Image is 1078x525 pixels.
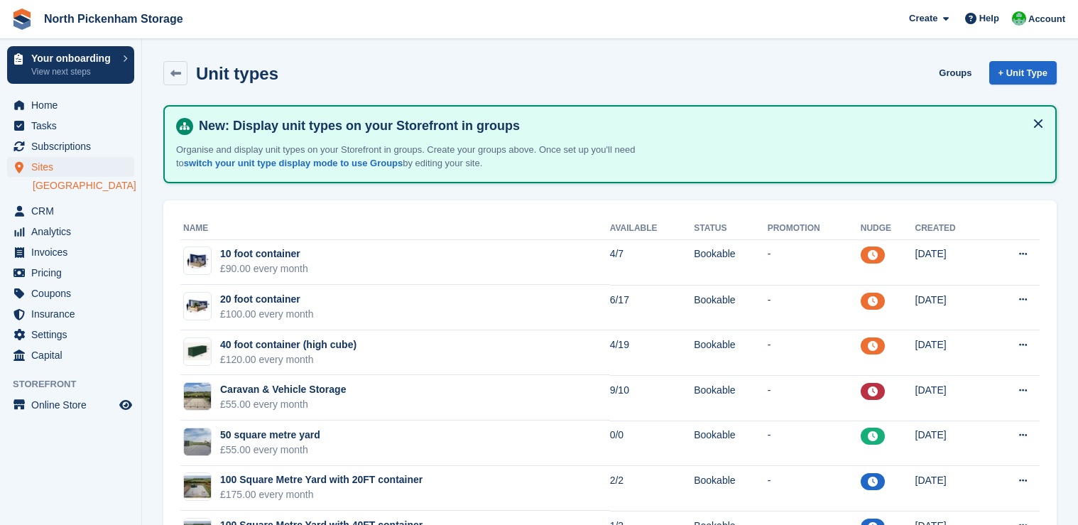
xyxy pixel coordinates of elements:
[915,375,987,421] td: [DATE]
[915,217,987,240] th: Created
[31,95,116,115] span: Home
[7,157,134,177] a: menu
[7,345,134,365] a: menu
[196,64,278,83] h2: Unit types
[184,428,211,455] img: green%20yard%20plus%20container.jpg
[7,46,134,84] a: Your onboarding View next steps
[31,53,116,63] p: Your onboarding
[31,65,116,78] p: View next steps
[7,201,134,221] a: menu
[989,61,1057,85] a: + Unit Type
[1012,11,1026,26] img: Chris Gulliver
[31,136,116,156] span: Subscriptions
[193,118,1044,134] h4: New: Display unit types on your Storefront in groups
[220,487,423,502] div: £175.00 every month
[176,143,673,171] p: Organise and display unit types on your Storefront in groups. Create your groups above. Once set ...
[610,466,695,512] td: 2/2
[220,307,314,322] div: £100.00 every month
[220,261,308,276] div: £90.00 every month
[220,352,356,367] div: £120.00 every month
[31,222,116,242] span: Analytics
[861,217,915,240] th: Nudge
[768,421,861,466] td: -
[915,421,987,466] td: [DATE]
[768,330,861,376] td: -
[694,466,767,512] td: Bookable
[915,466,987,512] td: [DATE]
[220,472,423,487] div: 100 Square Metre Yard with 20FT container
[220,428,320,443] div: 50 square metre yard
[184,342,211,361] img: 40%20ft%20hq%20with%20dims.png
[31,116,116,136] span: Tasks
[768,217,861,240] th: Promotion
[7,136,134,156] a: menu
[768,285,861,330] td: -
[7,325,134,345] a: menu
[694,421,767,466] td: Bookable
[38,7,189,31] a: North Pickenham Storage
[915,239,987,285] td: [DATE]
[220,397,346,412] div: £55.00 every month
[694,375,767,421] td: Bookable
[7,304,134,324] a: menu
[31,395,116,415] span: Online Store
[768,239,861,285] td: -
[694,285,767,330] td: Bookable
[184,296,211,317] img: 20-ft-container.jpg
[7,242,134,262] a: menu
[184,473,211,500] img: birds%20eye%20view%20of%20yard%20and%20container.jpg
[694,217,767,240] th: Status
[31,201,116,221] span: CRM
[31,345,116,365] span: Capital
[979,11,999,26] span: Help
[184,251,211,271] img: 10-ft-container.jpg
[117,396,134,413] a: Preview store
[184,383,211,410] img: yard%20no%20container.jpg
[7,283,134,303] a: menu
[180,217,610,240] th: Name
[11,9,33,30] img: stora-icon-8386f47178a22dfd0bd8f6a31ec36ba5ce8667c1dd55bd0f319d3a0aa187defe.svg
[915,285,987,330] td: [DATE]
[13,377,141,391] span: Storefront
[33,179,134,193] a: [GEOGRAPHIC_DATA]
[7,395,134,415] a: menu
[7,116,134,136] a: menu
[220,292,314,307] div: 20 foot container
[220,247,308,261] div: 10 foot container
[610,285,695,330] td: 6/17
[31,157,116,177] span: Sites
[694,239,767,285] td: Bookable
[610,421,695,466] td: 0/0
[933,61,977,85] a: Groups
[31,283,116,303] span: Coupons
[7,95,134,115] a: menu
[7,222,134,242] a: menu
[610,375,695,421] td: 9/10
[694,330,767,376] td: Bookable
[31,263,116,283] span: Pricing
[610,330,695,376] td: 4/19
[31,304,116,324] span: Insurance
[220,443,320,458] div: £55.00 every month
[31,325,116,345] span: Settings
[184,158,403,168] a: switch your unit type display mode to use Groups
[915,330,987,376] td: [DATE]
[768,466,861,512] td: -
[1028,12,1065,26] span: Account
[220,382,346,397] div: Caravan & Vehicle Storage
[909,11,937,26] span: Create
[610,217,695,240] th: Available
[220,337,356,352] div: 40 foot container (high cube)
[31,242,116,262] span: Invoices
[610,239,695,285] td: 4/7
[7,263,134,283] a: menu
[768,375,861,421] td: -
